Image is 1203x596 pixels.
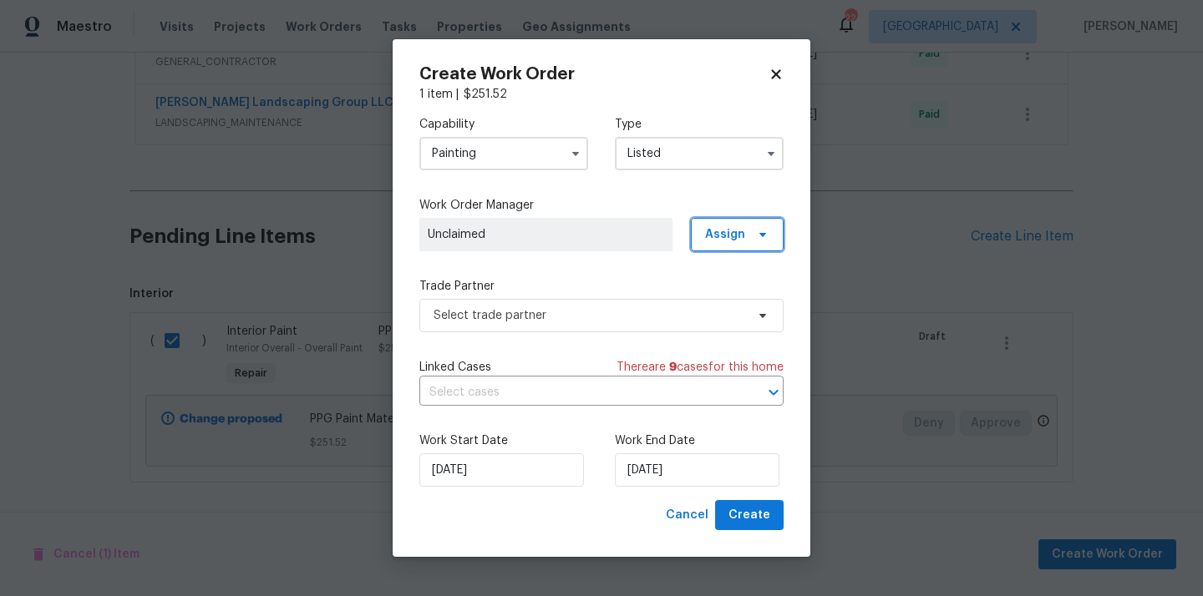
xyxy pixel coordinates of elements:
[615,116,784,133] label: Type
[615,432,784,449] label: Work End Date
[419,116,588,133] label: Capability
[666,505,708,526] span: Cancel
[419,453,584,487] input: M/D/YYYY
[419,86,784,103] div: 1 item |
[659,500,715,531] button: Cancel
[762,381,785,404] button: Open
[419,359,491,376] span: Linked Cases
[419,380,737,406] input: Select cases
[419,278,784,295] label: Trade Partner
[428,226,664,243] span: Unclaimed
[669,361,677,373] span: 9
[419,66,769,83] h2: Create Work Order
[715,500,784,531] button: Create
[419,432,588,449] label: Work Start Date
[761,144,781,164] button: Show options
[464,88,507,100] span: $ 251.52
[566,144,586,164] button: Show options
[617,359,784,376] span: There are case s for this home
[728,505,770,526] span: Create
[419,197,784,214] label: Work Order Manager
[615,453,779,487] input: M/D/YYYY
[615,137,784,170] input: Select...
[705,226,745,243] span: Assign
[434,307,745,324] span: Select trade partner
[419,137,588,170] input: Select...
